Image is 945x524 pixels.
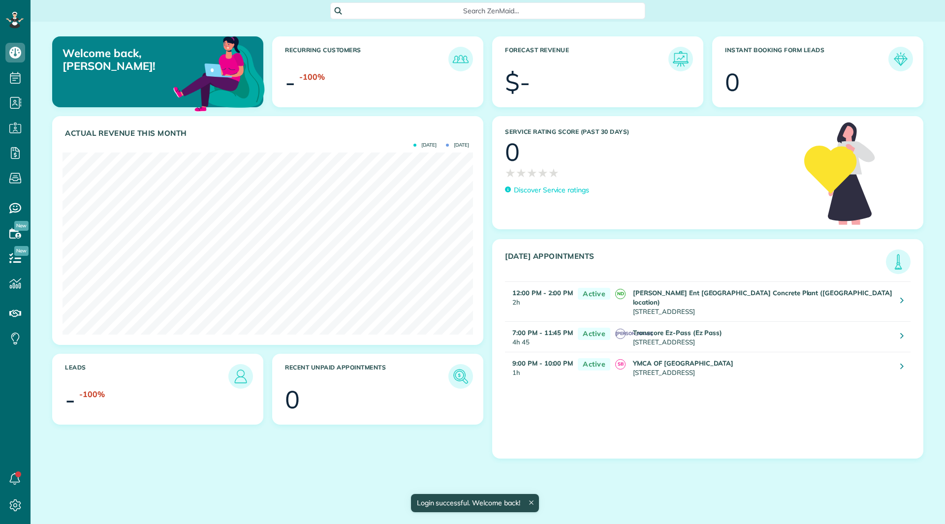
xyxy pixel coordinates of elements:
[514,185,589,195] p: Discover Service ratings
[65,129,473,138] h3: Actual Revenue this month
[63,47,196,73] p: Welcome back, [PERSON_NAME]!
[505,47,668,71] h3: Forecast Revenue
[231,367,251,386] img: icon_leads-1bed01f49abd5b7fead27621c3d59655bb73ed531f8eeb49469d10e621d6b896.png
[171,25,267,121] img: dashboard_welcome-42a62b7d889689a78055ac9021e634bf52bae3f8056760290aed330b23ab8690.png
[65,364,228,389] h3: Leads
[79,389,105,400] div: -100%
[633,289,892,306] strong: [PERSON_NAME] Ent [GEOGRAPHIC_DATA] Concrete Plant ([GEOGRAPHIC_DATA] location)
[725,70,740,94] div: 0
[548,164,559,182] span: ★
[615,329,626,339] span: [PERSON_NAME]
[65,387,75,412] div: -
[505,164,516,182] span: ★
[14,246,29,256] span: New
[630,281,893,321] td: [STREET_ADDRESS]
[505,140,520,164] div: 0
[633,359,733,367] strong: YMCA OF [GEOGRAPHIC_DATA]
[285,364,448,389] h3: Recent unpaid appointments
[725,47,888,71] h3: Instant Booking Form Leads
[451,49,471,69] img: icon_recurring_customers-cf858462ba22bcd05b5a5880d41d6543d210077de5bb9ebc9590e49fd87d84ed.png
[516,164,527,182] span: ★
[505,128,794,135] h3: Service Rating score (past 30 days)
[578,328,610,340] span: Active
[505,281,573,321] td: 2h
[410,494,538,512] div: Login successful. Welcome back!
[446,143,469,148] span: [DATE]
[512,329,573,337] strong: 7:00 PM - 11:45 PM
[451,367,471,386] img: icon_unpaid_appointments-47b8ce3997adf2238b356f14209ab4cced10bd1f174958f3ca8f1d0dd7fffeee.png
[285,387,300,412] div: 0
[537,164,548,182] span: ★
[505,352,573,383] td: 1h
[505,252,886,274] h3: [DATE] Appointments
[633,329,722,337] strong: Transcore Ez-Pass (Ez Pass)
[505,322,573,352] td: 4h 45
[630,352,893,383] td: [STREET_ADDRESS]
[888,252,908,272] img: icon_todays_appointments-901f7ab196bb0bea1936b74009e4eb5ffbc2d2711fa7634e0d609ed5ef32b18b.png
[512,359,573,367] strong: 9:00 PM - 10:00 PM
[285,70,295,94] div: -
[14,221,29,231] span: New
[512,289,573,297] strong: 12:00 PM - 2:00 PM
[527,164,537,182] span: ★
[285,47,448,71] h3: Recurring Customers
[615,289,626,299] span: ND
[505,70,530,94] div: $-
[299,71,325,83] div: -100%
[671,49,691,69] img: icon_forecast_revenue-8c13a41c7ed35a8dcfafea3cbb826a0462acb37728057bba2d056411b612bbbe.png
[615,359,626,370] span: SB
[413,143,437,148] span: [DATE]
[630,322,893,352] td: [STREET_ADDRESS]
[578,358,610,370] span: Active
[505,185,589,195] a: Discover Service ratings
[578,288,610,300] span: Active
[891,49,911,69] img: icon_form_leads-04211a6a04a5b2264e4ee56bc0799ec3eb69b7e499cbb523a139df1d13a81ae0.png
